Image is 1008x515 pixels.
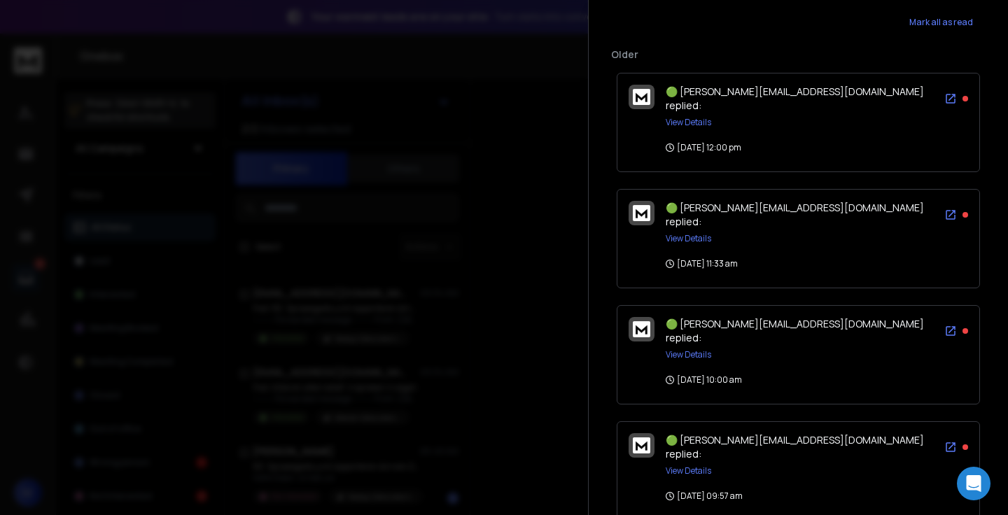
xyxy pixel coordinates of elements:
p: [DATE] 11:33 am [666,258,738,269]
button: View Details [666,117,711,128]
p: [DATE] 12:00 pm [666,142,741,153]
button: Mark all as read [890,8,991,36]
img: logo [633,205,650,221]
img: logo [633,89,650,105]
img: logo [633,321,650,337]
span: 🟢 [PERSON_NAME][EMAIL_ADDRESS][DOMAIN_NAME] replied: [666,201,924,228]
span: Mark all as read [909,17,973,28]
button: View Details [666,349,711,360]
div: Open Intercom Messenger [957,467,990,500]
p: Older [611,48,986,62]
span: 🟢 [PERSON_NAME][EMAIL_ADDRESS][DOMAIN_NAME] replied: [666,317,924,344]
span: 🟢 [PERSON_NAME][EMAIL_ADDRESS][DOMAIN_NAME] replied: [666,85,924,112]
p: [DATE] 10:00 am [666,374,742,386]
span: 🟢 [PERSON_NAME][EMAIL_ADDRESS][DOMAIN_NAME] replied: [666,433,924,460]
button: View Details [666,233,711,244]
img: logo [633,437,650,453]
button: View Details [666,465,711,477]
p: [DATE] 09:57 am [666,491,743,502]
